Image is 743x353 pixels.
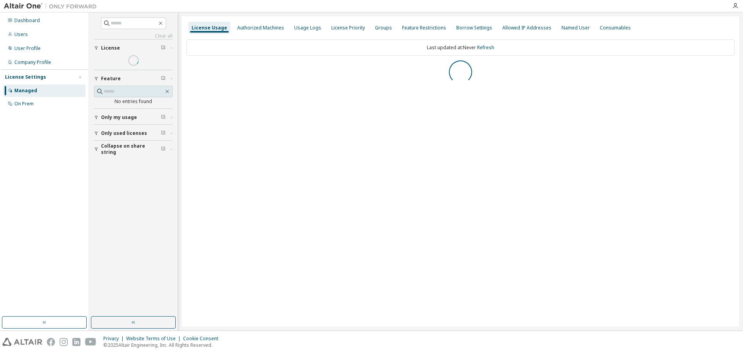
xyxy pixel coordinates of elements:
img: facebook.svg [47,338,55,346]
div: Consumables [600,25,631,31]
div: Usage Logs [294,25,321,31]
button: Collapse on share string [94,141,173,158]
button: Feature [94,70,173,87]
span: Collapse on share string [101,143,161,155]
span: Clear filter [161,114,166,121]
div: User Profile [14,45,41,52]
span: Clear filter [161,76,166,82]
div: Managed [14,88,37,94]
div: License Settings [5,74,46,80]
div: Company Profile [14,59,51,65]
a: Refresh [477,44,494,51]
div: Named User [562,25,590,31]
div: Groups [375,25,392,31]
div: Website Terms of Use [126,336,183,342]
div: License Priority [331,25,365,31]
div: License Usage [192,25,227,31]
button: Only my usage [94,109,173,126]
img: instagram.svg [60,338,68,346]
div: Privacy [103,336,126,342]
div: Cookie Consent [183,336,223,342]
img: Altair One [4,2,101,10]
div: Borrow Settings [456,25,492,31]
div: Allowed IP Addresses [502,25,551,31]
img: altair_logo.svg [2,338,42,346]
div: Feature Restrictions [402,25,446,31]
button: Only used licenses [94,125,173,142]
span: Only used licenses [101,130,147,136]
button: License [94,40,173,57]
div: Dashboard [14,17,40,24]
img: youtube.svg [85,338,96,346]
span: Feature [101,76,121,82]
span: Clear filter [161,146,166,152]
div: Authorized Machines [237,25,284,31]
div: Users [14,31,28,38]
span: License [101,45,120,51]
a: Clear all [94,33,173,39]
img: linkedin.svg [72,338,80,346]
span: Clear filter [161,45,166,51]
p: © 2025 Altair Engineering, Inc. All Rights Reserved. [103,342,223,348]
span: Only my usage [101,114,137,121]
div: On Prem [14,101,34,107]
span: Clear filter [161,130,166,136]
div: No entries found [94,98,173,105]
div: Last updated at: Never [187,40,734,56]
